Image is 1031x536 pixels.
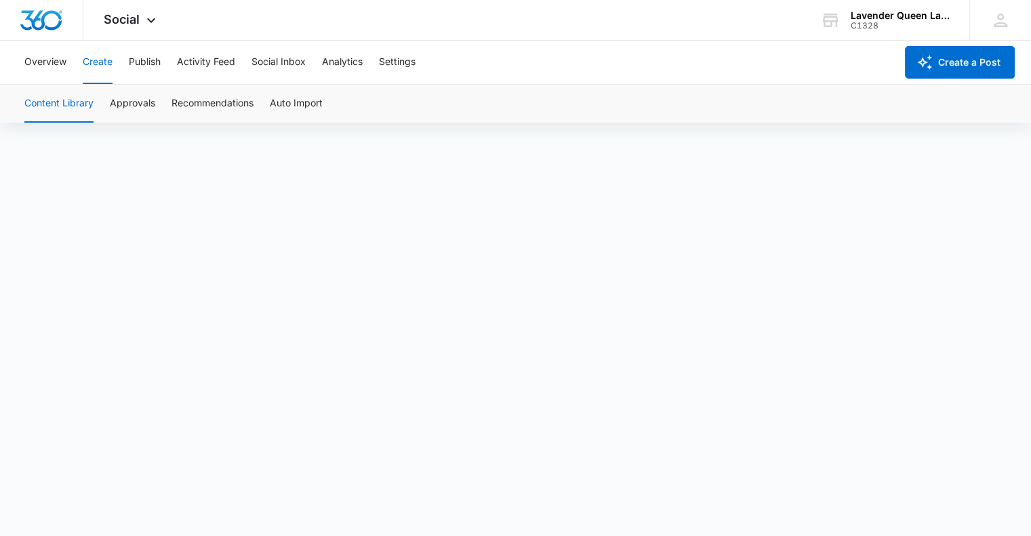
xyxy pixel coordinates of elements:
button: Auto Import [270,85,323,123]
button: Publish [129,41,161,84]
button: Social Inbox [251,41,306,84]
button: Analytics [322,41,363,84]
button: Create [83,41,113,84]
span: Social [104,12,140,26]
button: Content Library [24,85,94,123]
button: Settings [379,41,416,84]
div: account name [851,10,950,21]
button: Overview [24,41,66,84]
button: Activity Feed [177,41,235,84]
button: Approvals [110,85,155,123]
button: Recommendations [171,85,254,123]
button: Create a Post [905,46,1015,79]
div: account id [851,21,950,30]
